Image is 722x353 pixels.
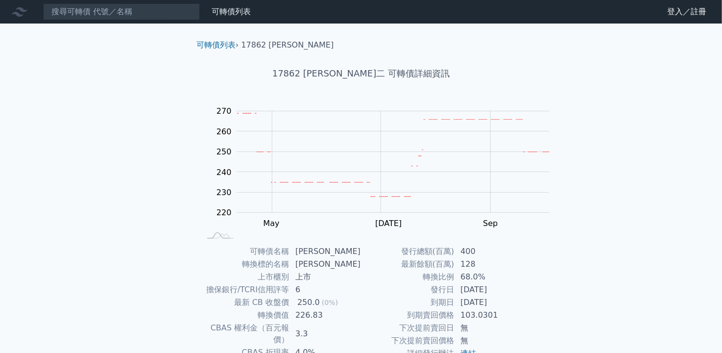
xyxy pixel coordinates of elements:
[217,168,232,177] tspan: 240
[295,297,322,308] div: 250.0
[200,309,289,322] td: 轉換價值
[361,309,455,322] td: 到期賣回價格
[322,299,338,306] span: (0%)
[289,271,361,283] td: 上市
[289,309,361,322] td: 226.83
[212,7,251,16] a: 可轉債列表
[189,67,533,80] h1: 17862 [PERSON_NAME]二 可轉債詳細資訊
[289,283,361,296] td: 6
[483,219,498,228] tspan: Sep
[361,334,455,347] td: 下次提前賣回價格
[217,188,232,198] tspan: 230
[200,296,289,309] td: 最新 CB 收盤價
[659,4,714,20] a: 登入／註冊
[455,334,522,347] td: 無
[361,245,455,258] td: 發行總額(百萬)
[200,283,289,296] td: 擔保銀行/TCRI信用評等
[241,39,334,51] li: 17862 [PERSON_NAME]
[196,39,239,51] li: ›
[289,258,361,271] td: [PERSON_NAME]
[455,322,522,334] td: 無
[289,322,361,346] td: 3.3
[375,219,402,228] tspan: [DATE]
[361,271,455,283] td: 轉換比例
[200,322,289,346] td: CBAS 權利金（百元報價）
[200,258,289,271] td: 轉換標的名稱
[455,296,522,309] td: [DATE]
[455,309,522,322] td: 103.0301
[200,245,289,258] td: 可轉債名稱
[217,107,232,116] tspan: 270
[455,271,522,283] td: 68.0%
[264,219,280,228] tspan: May
[455,283,522,296] td: [DATE]
[455,245,522,258] td: 400
[361,258,455,271] td: 最新餘額(百萬)
[196,40,236,50] a: 可轉債列表
[212,107,564,228] g: Chart
[217,148,232,157] tspan: 250
[361,296,455,309] td: 到期日
[200,271,289,283] td: 上市櫃別
[289,245,361,258] td: [PERSON_NAME]
[361,283,455,296] td: 發行日
[455,258,522,271] td: 128
[217,208,232,218] tspan: 220
[217,127,232,136] tspan: 260
[238,114,550,197] g: Series
[43,3,200,20] input: 搜尋可轉債 代號／名稱
[361,322,455,334] td: 下次提前賣回日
